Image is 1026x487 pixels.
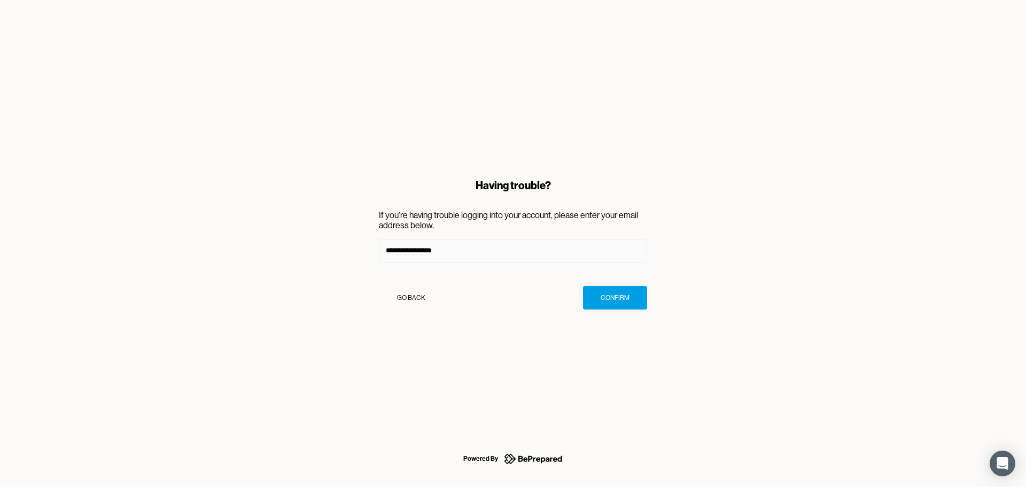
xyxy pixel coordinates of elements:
div: Open Intercom Messenger [990,451,1015,476]
div: Having trouble? [379,178,647,193]
div: Powered By [463,452,498,465]
div: Go Back [397,292,425,303]
p: If you're having trouble logging into your account, please enter your email address below. [379,210,647,230]
button: Go Back [379,286,443,310]
div: Confirm [601,292,629,303]
button: Confirm [583,286,647,310]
